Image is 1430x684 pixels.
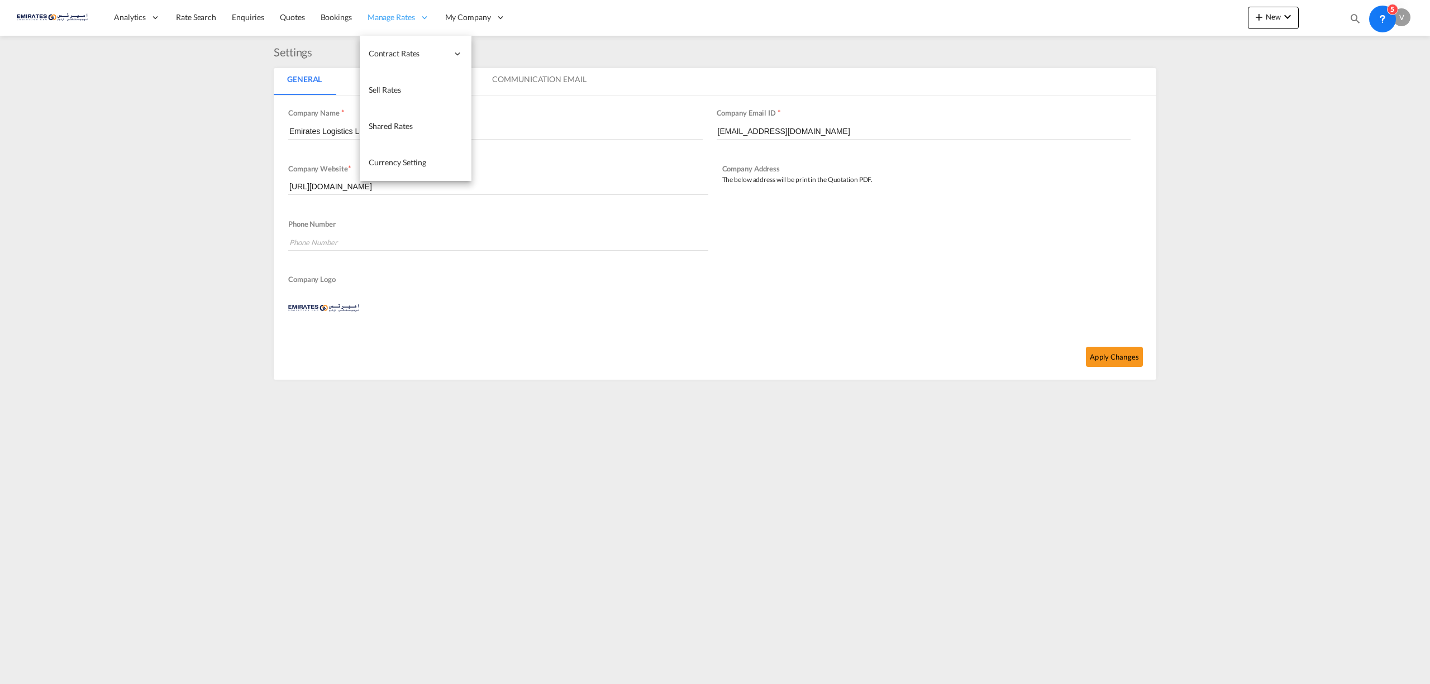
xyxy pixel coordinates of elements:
span: Manage Rates [368,12,415,23]
span: The below address will be print in the Quotation PDF. [722,175,873,184]
span: Enquiries [232,12,264,22]
span: Quotes [280,12,304,22]
span: Company Address [722,164,780,173]
span: Shared Rates [369,121,413,131]
button: icon-plus 400-fgNewicon-chevron-down [1248,7,1299,29]
span: Contract Rates [369,48,448,59]
span: Company Logo [288,274,1136,287]
md-tab-item: Communication Email [479,68,599,95]
span: Currency Setting [369,157,426,167]
a: Shared Rates [360,108,471,145]
md-tab-item: General [274,68,335,95]
input: Enter Company name [288,123,703,140]
a: Currency Setting [360,145,471,181]
span: Bookings [321,12,352,22]
md-pagination-wrapper: Use the left and right arrow keys to navigate between tabs [274,68,611,95]
span: Phone Number [288,219,336,228]
span: My Company [445,12,491,23]
span: Company Website [288,164,348,173]
input: Enter Email ID [717,123,1131,140]
span: Company Name [288,108,340,117]
md-icon: icon-chevron-down [1281,10,1294,23]
div: V [1393,8,1410,26]
span: Help [1368,8,1387,27]
input: Phone Number [288,234,708,251]
div: icon-magnify [1349,12,1361,29]
div: Contract Rates [360,36,471,72]
md-tab-item: Terms And Conditions [346,68,468,95]
span: New [1252,12,1294,21]
img: c67187802a5a11ec94275b5db69a26e6.png [17,5,92,30]
div: Help [1368,8,1393,28]
span: Sell Rates [369,85,401,94]
span: Analytics [114,12,146,23]
input: Enter Company Website [288,178,708,195]
div: Settings [274,44,318,60]
span: Rate Search [176,12,216,22]
md-icon: icon-plus 400-fg [1252,10,1266,23]
md-icon: icon-magnify [1349,12,1361,25]
span: Company Email ID [717,108,776,117]
a: Sell Rates [360,72,471,108]
button: Apply Changes [1086,347,1143,367]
